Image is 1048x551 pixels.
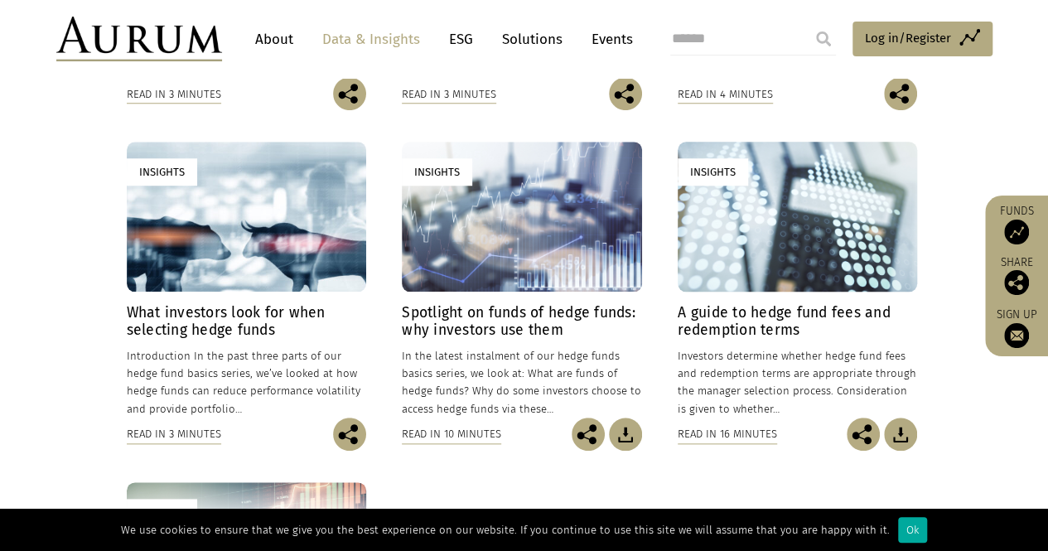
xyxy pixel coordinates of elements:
[1004,220,1029,244] img: Access Funds
[609,77,642,110] img: Share this post
[678,304,917,339] h4: A guide to hedge fund fees and redemption terms
[402,425,501,443] div: Read in 10 minutes
[402,158,472,186] div: Insights
[402,347,641,418] p: In the latest instalment of our hedge funds basics series, we look at: What are funds of hedge fu...
[807,22,840,56] input: Submit
[884,418,917,451] img: Download Article
[884,77,917,110] img: Share this post
[127,499,197,526] div: Insights
[441,24,481,55] a: ESG
[402,304,641,339] h4: Spotlight on funds of hedge funds: why investors use them
[1004,270,1029,295] img: Share this post
[678,425,777,443] div: Read in 16 minutes
[847,418,880,451] img: Share this post
[314,24,428,55] a: Data & Insights
[993,204,1040,244] a: Funds
[852,22,992,56] a: Log in/Register
[494,24,571,55] a: Solutions
[678,347,917,418] p: Investors determine whether hedge fund fees and redemption terms are appropriate through the mana...
[993,257,1040,295] div: Share
[127,347,366,418] p: Introduction In the past three parts of our hedge fund basics series, we’ve looked at how hedge f...
[402,85,496,104] div: Read in 3 minutes
[678,85,773,104] div: Read in 4 minutes
[583,24,633,55] a: Events
[127,304,366,339] h4: What investors look for when selecting hedge funds
[609,418,642,451] img: Download Article
[247,24,302,55] a: About
[402,142,641,417] a: Insights Spotlight on funds of hedge funds: why investors use them In the latest instalment of ou...
[333,418,366,451] img: Share this post
[678,158,748,186] div: Insights
[333,77,366,110] img: Share this post
[127,158,197,186] div: Insights
[572,418,605,451] img: Share this post
[127,425,221,443] div: Read in 3 minutes
[127,85,221,104] div: Read in 3 minutes
[127,142,366,417] a: Insights What investors look for when selecting hedge funds Introduction In the past three parts ...
[898,517,927,543] div: Ok
[993,307,1040,348] a: Sign up
[56,17,222,61] img: Aurum
[678,142,917,417] a: Insights A guide to hedge fund fees and redemption terms Investors determine whether hedge fund f...
[865,28,951,48] span: Log in/Register
[1004,323,1029,348] img: Sign up to our newsletter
